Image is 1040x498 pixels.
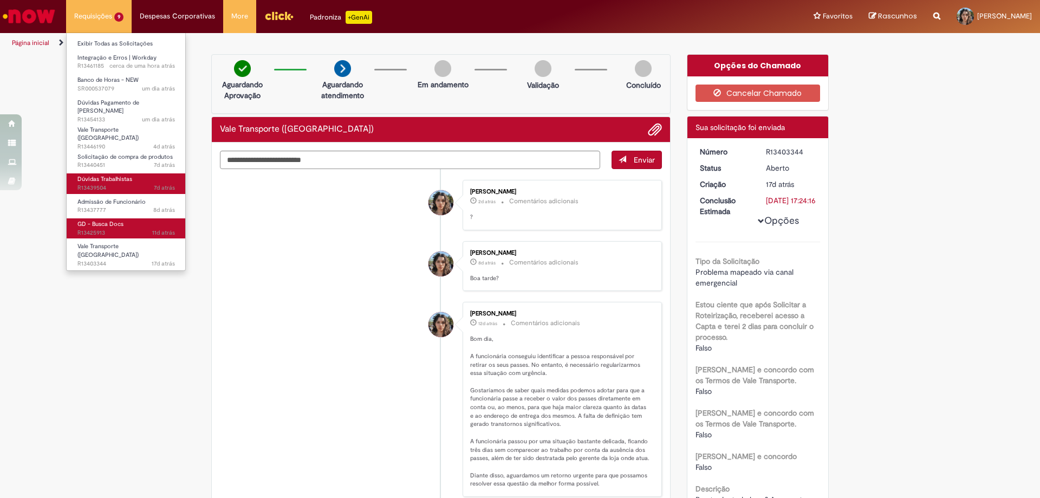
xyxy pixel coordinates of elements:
span: R13439504 [77,184,175,192]
a: Aberto R13461185 : Integração e Erros | Workday [67,52,186,72]
span: R13403344 [77,260,175,268]
span: 7d atrás [154,184,175,192]
button: Adicionar anexos [648,122,662,137]
img: img-circle-grey.png [535,60,551,77]
span: 12d atrás [478,320,497,327]
time: 25/08/2025 20:08:35 [153,143,175,151]
p: Concluído [626,80,661,90]
div: [PERSON_NAME] [470,250,651,256]
p: ? [470,213,651,222]
time: 12/08/2025 13:24:14 [152,260,175,268]
span: 17d atrás [152,260,175,268]
div: [PERSON_NAME] [470,311,651,317]
div: Julia Rodrigues Ortunho Pavani [428,251,453,276]
ul: Trilhas de página [8,33,685,53]
div: 12/08/2025 13:24:12 [766,179,816,190]
a: Aberto R13446190 : Vale Transporte (VT) [67,124,186,147]
small: Comentários adicionais [509,197,578,206]
span: Dúvidas Trabalhistas [77,175,132,183]
a: Aberto R13440451 : Solicitação de compra de produtos [67,151,186,171]
p: Bom dia, A funcionária conseguiu identificar a pessoa responsável por retirar os seus passes. No ... [470,335,651,488]
span: cerca de uma hora atrás [109,62,175,70]
time: 27/08/2025 15:05:59 [478,198,496,205]
p: Boa tarde? [470,274,651,283]
b: Estou ciente que após Solicitar a Roteirização, receberei acesso a Capta e terei 2 dias para conc... [695,300,814,342]
img: ServiceNow [1,5,57,27]
p: Aguardando Aprovação [216,79,269,101]
dt: Conclusão Estimada [692,195,758,217]
span: R13440451 [77,161,175,170]
span: Favoritos [823,11,853,22]
span: Falso [695,343,712,353]
b: [PERSON_NAME] e concordo com os Termos de Vale Transporte. [695,365,814,385]
span: Enviar [634,155,655,165]
span: 2d atrás [478,198,496,205]
span: um dia atrás [142,115,175,124]
small: Comentários adicionais [511,319,580,328]
button: Enviar [612,151,662,169]
div: Julia Rodrigues Ortunho Pavani [428,190,453,215]
p: Em andamento [418,79,469,90]
b: [PERSON_NAME] e concordo com os Termos de Vale Transporte. [695,408,814,429]
span: Requisições [74,11,112,22]
span: Sua solicitação foi enviada [695,122,785,132]
div: R13403344 [766,146,816,157]
a: Página inicial [12,38,49,47]
span: GD - Busca Docs [77,220,123,228]
span: 11d atrás [152,229,175,237]
div: [PERSON_NAME] [470,189,651,195]
img: click_logo_yellow_360x200.png [264,8,294,24]
span: 4d atrás [153,143,175,151]
span: 8d atrás [478,260,496,266]
textarea: Digite sua mensagem aqui... [220,151,600,169]
time: 18/08/2025 16:46:13 [152,229,175,237]
time: 22/08/2025 15:27:39 [154,161,175,169]
div: Aberto [766,163,816,173]
button: Cancelar Chamado [695,85,821,102]
span: 8d atrás [153,206,175,214]
span: Vale Transporte ([GEOGRAPHIC_DATA]) [77,242,139,259]
span: um dia atrás [142,85,175,93]
span: 9 [114,12,123,22]
span: Admissão de Funcionário [77,198,146,206]
span: R13425913 [77,229,175,237]
a: Aberto R13425913 : GD - Busca Docs [67,218,186,238]
span: Falso [695,462,712,472]
h2: Vale Transporte (VT) Histórico de tíquete [220,125,374,134]
span: R13446190 [77,143,175,151]
div: Padroniza [310,11,372,24]
span: SR000537079 [77,85,175,93]
span: More [231,11,248,22]
span: Solicitação de compra de produtos [77,153,173,161]
span: 7d atrás [154,161,175,169]
img: img-circle-grey.png [434,60,451,77]
time: 18/08/2025 10:14:55 [478,320,497,327]
a: Aberto SR000537079 : Banco de Horas - NEW [67,74,186,94]
span: R13461185 [77,62,175,70]
dt: Criação [692,179,758,190]
a: Aberto R13403344 : Vale Transporte (VT) [67,241,186,264]
time: 21/08/2025 17:26:35 [153,206,175,214]
span: Banco de Horas - NEW [77,76,139,84]
ul: Requisições [66,33,186,271]
b: Descrição [695,484,730,494]
span: Dúvidas Pagamento de [PERSON_NAME] [77,99,139,115]
p: +GenAi [346,11,372,24]
time: 29/08/2025 09:46:08 [109,62,175,70]
img: check-circle-green.png [234,60,251,77]
span: R13454133 [77,115,175,124]
time: 12/08/2025 13:24:12 [766,179,794,189]
time: 22/08/2025 11:40:38 [154,184,175,192]
div: [DATE] 17:24:16 [766,195,816,206]
div: Opções do Chamado [687,55,829,76]
time: 21/08/2025 15:56:04 [478,260,496,266]
span: 17d atrás [766,179,794,189]
span: Problema mapeado via canal emergencial [695,267,796,288]
span: Integração e Erros | Workday [77,54,157,62]
span: Falso [695,386,712,396]
span: Falso [695,430,712,439]
a: Exibir Todas as Solicitações [67,38,186,50]
p: Validação [527,80,559,90]
b: [PERSON_NAME] e concordo [695,451,797,461]
img: img-circle-grey.png [635,60,652,77]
